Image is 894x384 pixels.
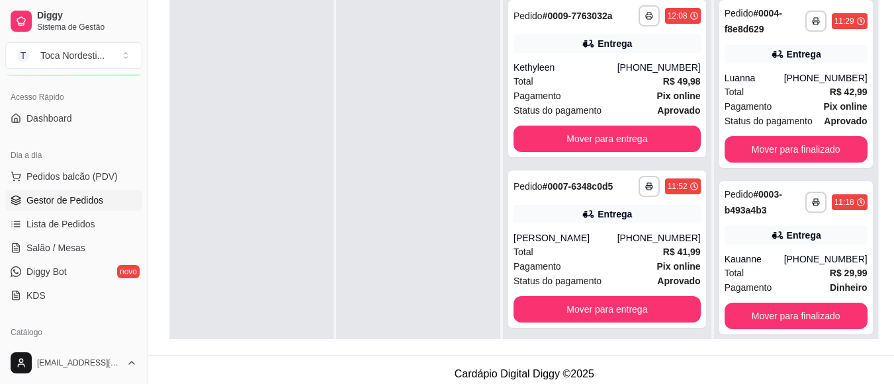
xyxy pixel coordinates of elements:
[725,8,782,34] strong: # 0004-f8e8d629
[725,85,744,99] span: Total
[725,8,754,19] span: Pedido
[514,89,561,103] span: Pagamento
[617,61,701,74] div: [PHONE_NUMBER]
[725,280,772,295] span: Pagamento
[5,166,142,187] button: Pedidos balcão (PDV)
[598,208,632,221] div: Entrega
[514,11,543,21] span: Pedido
[5,285,142,306] a: KDS
[784,71,868,85] div: [PHONE_NUMBER]
[787,229,821,242] div: Entrega
[725,303,868,329] button: Mover para finalizado
[725,114,813,128] span: Status do pagamento
[725,99,772,114] span: Pagamento
[514,231,617,245] div: [PERSON_NAME]
[668,181,688,192] div: 11:52
[787,48,821,61] div: Entrega
[543,181,613,192] strong: # 0007-6348c0d5
[668,11,688,21] div: 12:08
[26,241,85,254] span: Salão / Mesas
[5,145,142,166] div: Dia a dia
[598,37,632,50] div: Entrega
[725,136,868,163] button: Mover para finalizado
[617,231,701,245] div: [PHONE_NUMBER]
[725,189,782,215] strong: # 0003-b493a4b3
[5,190,142,211] a: Gestor de Pedidos
[5,322,142,343] div: Catálogo
[824,101,868,112] strong: Pix online
[725,189,754,200] span: Pedido
[5,87,142,108] div: Acesso Rápido
[514,181,543,192] span: Pedido
[663,247,701,257] strong: R$ 41,99
[5,42,142,69] button: Select a team
[37,22,137,32] span: Sistema de Gestão
[40,49,105,62] div: Toca Nordesti ...
[657,276,700,286] strong: aprovado
[725,71,784,85] div: Luanna
[5,261,142,282] a: Diggy Botnovo
[830,282,868,293] strong: Dinheiro
[514,103,602,118] span: Status do pagamento
[663,76,701,87] strong: R$ 49,98
[26,217,95,231] span: Lista de Pedidos
[834,16,854,26] div: 11:29
[514,61,617,74] div: Kethyleen
[830,87,868,97] strong: R$ 42,99
[26,265,67,278] span: Diggy Bot
[5,347,142,379] button: [EMAIL_ADDRESS][DOMAIN_NAME]
[514,274,602,288] span: Status do pagamento
[784,252,868,266] div: [PHONE_NUMBER]
[657,105,700,116] strong: aprovado
[657,261,701,272] strong: Pix online
[834,197,854,208] div: 11:18
[26,170,118,183] span: Pedidos balcão (PDV)
[5,213,142,235] a: Lista de Pedidos
[830,268,868,278] strong: R$ 29,99
[26,194,103,207] span: Gestor de Pedidos
[543,11,613,21] strong: # 0009-7763032a
[514,245,533,259] span: Total
[26,289,46,302] span: KDS
[514,296,701,323] button: Mover para entrega
[514,74,533,89] span: Total
[37,10,137,22] span: Diggy
[657,91,701,101] strong: Pix online
[5,5,142,37] a: DiggySistema de Gestão
[5,237,142,258] a: Salão / Mesas
[5,108,142,129] a: Dashboard
[824,116,867,126] strong: aprovado
[725,266,744,280] span: Total
[514,259,561,274] span: Pagamento
[17,49,30,62] span: T
[725,252,784,266] div: Kauanne
[514,126,701,152] button: Mover para entrega
[37,358,121,368] span: [EMAIL_ADDRESS][DOMAIN_NAME]
[26,112,72,125] span: Dashboard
